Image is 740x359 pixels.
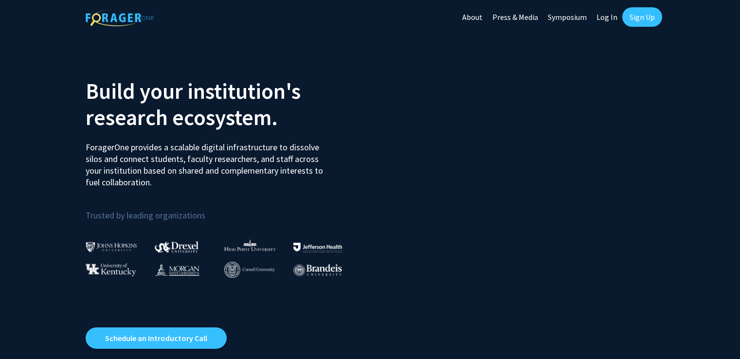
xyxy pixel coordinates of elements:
[86,327,227,349] a: Opens in a new tab
[293,264,342,276] img: Brandeis University
[86,9,154,26] img: ForagerOne Logo
[224,239,276,251] img: High Point University
[293,243,342,252] img: Thomas Jefferson University
[622,7,662,27] a: Sign Up
[86,196,363,223] p: Trusted by leading organizations
[86,263,136,276] img: University of Kentucky
[155,241,199,252] img: Drexel University
[86,134,330,188] p: ForagerOne provides a scalable digital infrastructure to dissolve silos and connect students, fac...
[86,242,137,252] img: Johns Hopkins University
[155,263,199,276] img: Morgan State University
[224,262,275,278] img: Cornell University
[86,78,363,130] h2: Build your institution's research ecosystem.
